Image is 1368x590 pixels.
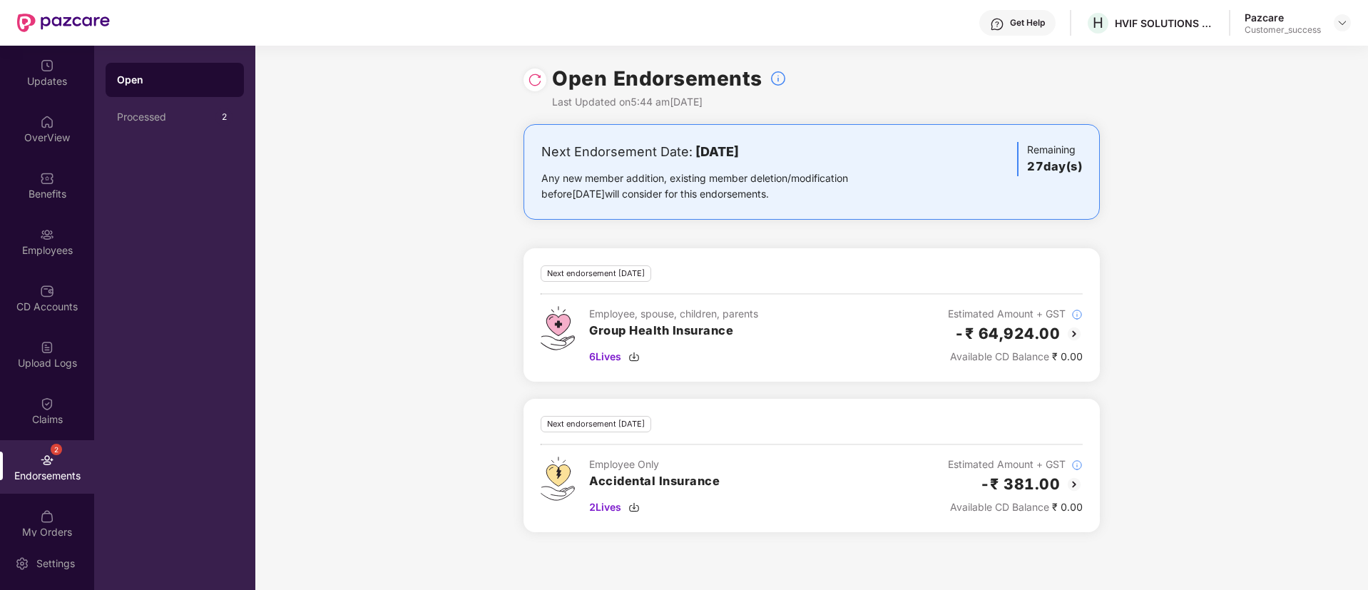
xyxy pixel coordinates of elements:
h3: Group Health Insurance [589,322,758,340]
span: Available CD Balance [950,350,1049,362]
img: svg+xml;base64,PHN2ZyBpZD0iRW5kb3JzZW1lbnRzIiB4bWxucz0iaHR0cDovL3d3dy53My5vcmcvMjAwMC9zdmciIHdpZH... [40,453,54,467]
div: ₹ 0.00 [948,349,1083,365]
div: HVIF SOLUTIONS PRIVATE LIMITED [1115,16,1215,30]
h2: -₹ 381.00 [980,472,1061,496]
span: Available CD Balance [950,501,1049,513]
div: Remaining [1017,142,1082,176]
div: Open [117,73,233,87]
div: Estimated Amount + GST [948,457,1083,472]
img: svg+xml;base64,PHN2ZyBpZD0iRG93bmxvYWQtMzJ4MzIiIHhtbG5zPSJodHRwOi8vd3d3LnczLm9yZy8yMDAwL3N2ZyIgd2... [628,351,640,362]
div: Get Help [1010,17,1045,29]
img: svg+xml;base64,PHN2ZyBpZD0iVXBsb2FkX0xvZ3MiIGRhdGEtbmFtZT0iVXBsb2FkIExvZ3MiIHhtbG5zPSJodHRwOi8vd3... [40,340,54,355]
img: New Pazcare Logo [17,14,110,32]
img: svg+xml;base64,PHN2ZyBpZD0iRW1wbG95ZWVzIiB4bWxucz0iaHR0cDovL3d3dy53My5vcmcvMjAwMC9zdmciIHdpZHRoPS... [40,228,54,242]
div: Employee, spouse, children, parents [589,306,758,322]
b: [DATE] [695,144,739,159]
img: svg+xml;base64,PHN2ZyBpZD0iRHJvcGRvd24tMzJ4MzIiIHhtbG5zPSJodHRwOi8vd3d3LnczLm9yZy8yMDAwL3N2ZyIgd2... [1337,17,1348,29]
div: 2 [51,444,62,455]
div: Any new member addition, existing member deletion/modification before [DATE] will consider for th... [541,171,893,202]
div: Last Updated on 5:44 am[DATE] [552,94,787,110]
div: Next endorsement [DATE] [541,265,651,282]
h1: Open Endorsements [552,63,762,94]
img: svg+xml;base64,PHN2ZyBpZD0iSW5mb18tXzMyeDMyIiBkYXRhLW5hbWU9IkluZm8gLSAzMngzMiIgeG1sbnM9Imh0dHA6Ly... [1071,459,1083,471]
div: Next endorsement [DATE] [541,416,651,432]
img: svg+xml;base64,PHN2ZyBpZD0iQmVuZWZpdHMiIHhtbG5zPSJodHRwOi8vd3d3LnczLm9yZy8yMDAwL3N2ZyIgd2lkdGg9Ij... [40,171,54,185]
img: svg+xml;base64,PHN2ZyBpZD0iQ2xhaW0iIHhtbG5zPSJodHRwOi8vd3d3LnczLm9yZy8yMDAwL3N2ZyIgd2lkdGg9IjIwIi... [40,397,54,411]
span: 2 Lives [589,499,621,515]
div: 2 [215,108,233,126]
img: svg+xml;base64,PHN2ZyBpZD0iSW5mb18tXzMyeDMyIiBkYXRhLW5hbWU9IkluZm8gLSAzMngzMiIgeG1sbnM9Imh0dHA6Ly... [1071,309,1083,320]
img: svg+xml;base64,PHN2ZyB4bWxucz0iaHR0cDovL3d3dy53My5vcmcvMjAwMC9zdmciIHdpZHRoPSI0Ny43MTQiIGhlaWdodD... [541,306,575,350]
span: H [1093,14,1103,31]
div: Pazcare [1245,11,1321,24]
img: svg+xml;base64,PHN2ZyBpZD0iSG9tZSIgeG1sbnM9Imh0dHA6Ly93d3cudzMub3JnLzIwMDAvc3ZnIiB3aWR0aD0iMjAiIG... [40,115,54,129]
img: svg+xml;base64,PHN2ZyBpZD0iRG93bmxvYWQtMzJ4MzIiIHhtbG5zPSJodHRwOi8vd3d3LnczLm9yZy8yMDAwL3N2ZyIgd2... [628,502,640,513]
div: Next Endorsement Date: [541,142,893,162]
div: ₹ 0.00 [948,499,1083,515]
img: svg+xml;base64,PHN2ZyBpZD0iQmFjay0yMHgyMCIgeG1sbnM9Imh0dHA6Ly93d3cudzMub3JnLzIwMDAvc3ZnIiB3aWR0aD... [1066,476,1083,493]
img: svg+xml;base64,PHN2ZyBpZD0iVXBkYXRlZCIgeG1sbnM9Imh0dHA6Ly93d3cudzMub3JnLzIwMDAvc3ZnIiB3aWR0aD0iMj... [40,59,54,73]
img: svg+xml;base64,PHN2ZyB4bWxucz0iaHR0cDovL3d3dy53My5vcmcvMjAwMC9zdmciIHdpZHRoPSI0OS4zMjEiIGhlaWdodD... [541,457,575,501]
div: Employee Only [589,457,720,472]
span: 6 Lives [589,349,621,365]
h2: -₹ 64,924.00 [954,322,1060,345]
img: svg+xml;base64,PHN2ZyBpZD0iSGVscC0zMngzMiIgeG1sbnM9Imh0dHA6Ly93d3cudzMub3JnLzIwMDAvc3ZnIiB3aWR0aD... [990,17,1004,31]
h3: 27 day(s) [1027,158,1082,176]
div: Settings [32,556,79,571]
img: svg+xml;base64,PHN2ZyBpZD0iSW5mb18tXzMyeDMyIiBkYXRhLW5hbWU9IkluZm8gLSAzMngzMiIgeG1sbnM9Imh0dHA6Ly... [770,70,787,87]
h3: Accidental Insurance [589,472,720,491]
img: svg+xml;base64,PHN2ZyBpZD0iU2V0dGluZy0yMHgyMCIgeG1sbnM9Imh0dHA6Ly93d3cudzMub3JnLzIwMDAvc3ZnIiB3aW... [15,556,29,571]
img: svg+xml;base64,PHN2ZyBpZD0iQmFjay0yMHgyMCIgeG1sbnM9Imh0dHA6Ly93d3cudzMub3JnLzIwMDAvc3ZnIiB3aWR0aD... [1066,325,1083,342]
img: svg+xml;base64,PHN2ZyBpZD0iUmVsb2FkLTMyeDMyIiB4bWxucz0iaHR0cDovL3d3dy53My5vcmcvMjAwMC9zdmciIHdpZH... [528,73,542,87]
img: svg+xml;base64,PHN2ZyBpZD0iQ0RfQWNjb3VudHMiIGRhdGEtbmFtZT0iQ0QgQWNjb3VudHMiIHhtbG5zPSJodHRwOi8vd3... [40,284,54,298]
div: Customer_success [1245,24,1321,36]
div: Estimated Amount + GST [948,306,1083,322]
img: svg+xml;base64,PHN2ZyBpZD0iTXlfT3JkZXJzIiBkYXRhLW5hbWU9Ik15IE9yZGVycyIgeG1sbnM9Imh0dHA6Ly93d3cudz... [40,509,54,524]
div: Processed [117,111,215,123]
